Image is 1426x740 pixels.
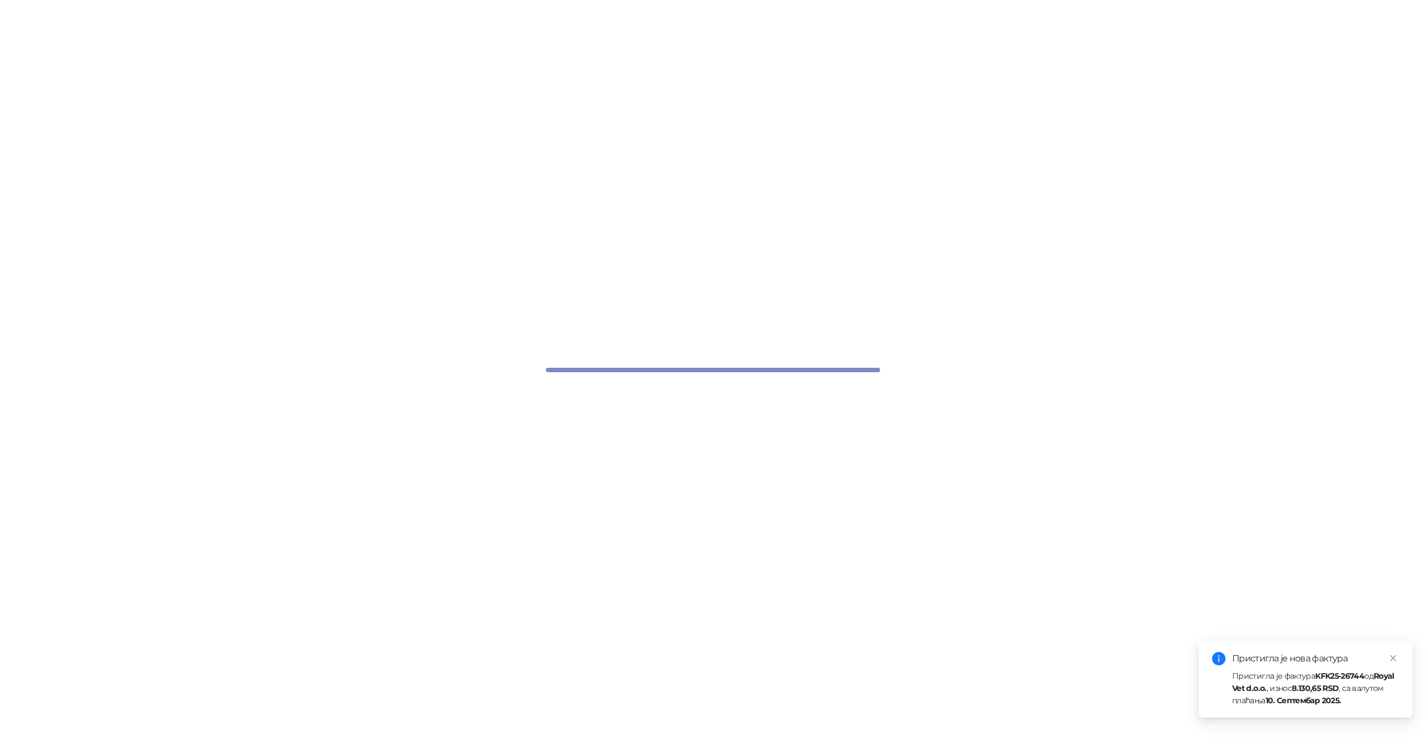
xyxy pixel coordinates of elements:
[1315,671,1364,681] strong: KFK25-26744
[1266,695,1341,705] strong: 10. Септембар 2025.
[1232,652,1399,665] div: Пристигла је нова фактура
[1387,652,1399,664] a: Close
[1212,652,1225,665] span: info-circle
[1232,670,1399,707] div: Пристигла је фактура од , износ , са валутом плаћања
[1389,654,1397,662] span: close
[1232,671,1394,693] strong: Royal Vet d.o.o.
[1292,683,1339,693] strong: 8.130,65 RSD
